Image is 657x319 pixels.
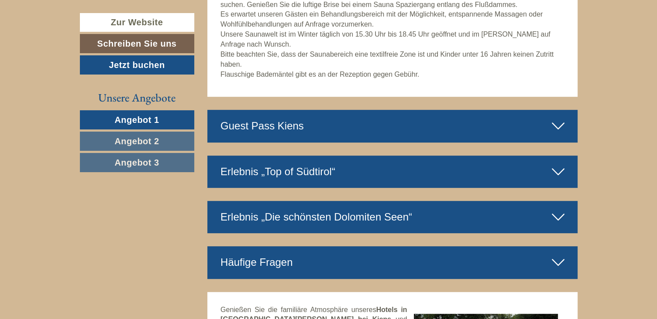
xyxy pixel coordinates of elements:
[80,55,194,75] a: Jetzt buchen
[80,90,194,106] div: Unsere Angebote
[207,110,578,142] div: Guest Pass Kiens
[80,34,194,53] a: Schreiben Sie uns
[207,156,578,188] div: Erlebnis „Top of Südtirol“
[114,158,159,167] span: Angebot 3
[80,13,194,32] a: Zur Website
[207,201,578,233] div: Erlebnis „Die schönsten Dolomiten Seen“
[114,136,159,146] span: Angebot 2
[114,115,159,125] span: Angebot 1
[207,246,578,278] div: Häufige Fragen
